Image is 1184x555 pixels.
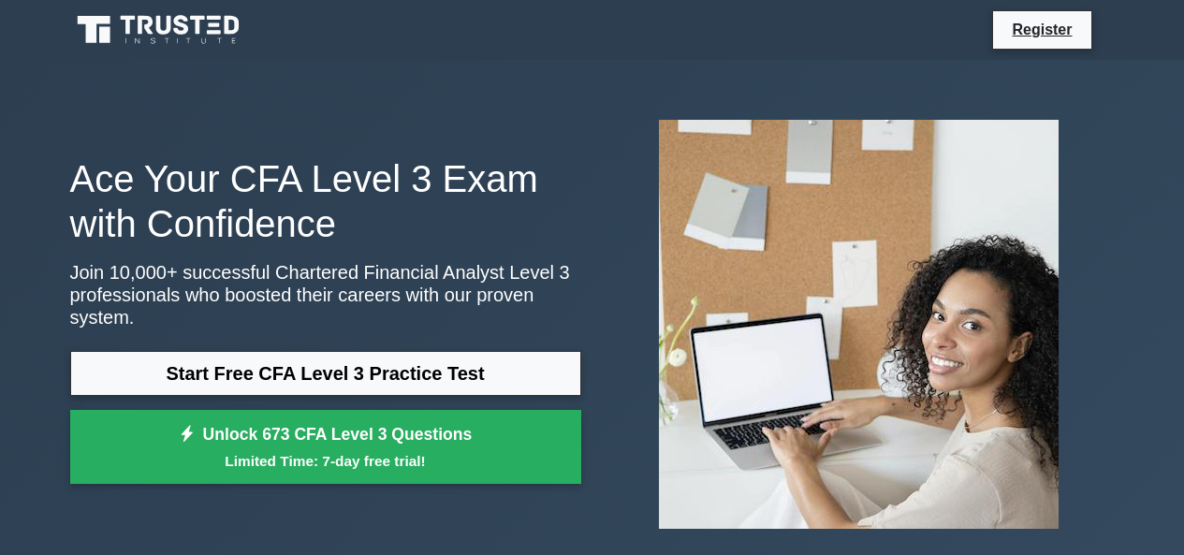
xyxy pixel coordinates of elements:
[70,261,581,329] p: Join 10,000+ successful Chartered Financial Analyst Level 3 professionals who boosted their caree...
[70,351,581,396] a: Start Free CFA Level 3 Practice Test
[1001,18,1083,41] a: Register
[70,156,581,246] h1: Ace Your CFA Level 3 Exam with Confidence
[70,410,581,485] a: Unlock 673 CFA Level 3 QuestionsLimited Time: 7-day free trial!
[94,450,558,472] small: Limited Time: 7-day free trial!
